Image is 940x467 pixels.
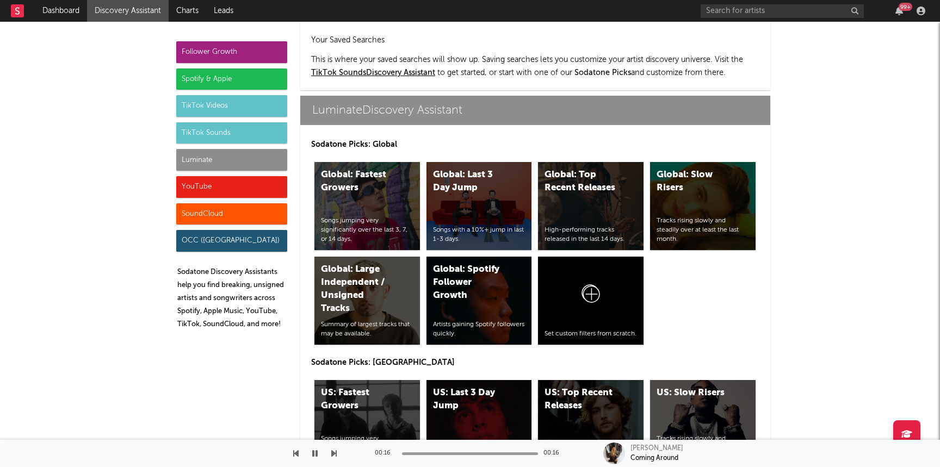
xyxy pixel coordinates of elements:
[701,4,864,18] input: Search for artists
[657,434,749,462] div: Tracks rising slowly and steadily over at least the last month.
[311,138,759,151] p: Sodatone Picks: Global
[311,69,435,77] a: TikTok SoundsDiscovery Assistant
[545,329,637,339] div: Set custom filters from scratch.
[433,387,507,413] div: US: Last 3 Day Jump
[321,263,395,315] div: Global: Large Independent / Unsigned Tracks
[630,444,683,453] div: [PERSON_NAME]
[311,34,759,47] h2: Your Saved Searches
[321,169,395,195] div: Global: Fastest Growers
[176,176,287,198] div: YouTube
[433,226,525,244] div: Songs with a 10%+ jump in last 1-3 days.
[176,41,287,63] div: Follower Growth
[433,169,507,195] div: Global: Last 3 Day Jump
[538,162,644,250] a: Global: Top Recent ReleasesHigh-performing tracks released in the last 14 days.
[545,169,619,195] div: Global: Top Recent Releases
[543,447,565,460] div: 00:16
[314,257,420,345] a: Global: Large Independent / Unsigned TracksSummary of largest tracks that may be available.
[657,169,731,195] div: Global: Slow Risers
[426,162,532,250] a: Global: Last 3 Day JumpSongs with a 10%+ jump in last 1-3 days.
[545,387,619,413] div: US: Top Recent Releases
[177,266,287,331] p: Sodatone Discovery Assistants help you find breaking, unsigned artists and songwriters across Spo...
[321,216,413,244] div: Songs jumping very significantly over the last 3, 7, or 14 days.
[574,69,631,77] span: Sodatone Picks
[321,387,395,413] div: US: Fastest Growers
[321,320,413,339] div: Summary of largest tracks that may be available.
[426,257,532,345] a: Global: Spotify Follower GrowthArtists gaining Spotify followers quickly.
[433,320,525,339] div: Artists gaining Spotify followers quickly.
[311,356,759,369] p: Sodatone Picks: [GEOGRAPHIC_DATA]
[630,453,678,463] div: Coming Around
[545,226,637,244] div: High-performing tracks released in the last 14 days.
[176,122,287,144] div: TikTok Sounds
[321,434,413,462] div: Songs jumping very significantly over the last 3, 7, or 14 days.
[657,387,731,400] div: US: Slow Risers
[650,162,756,250] a: Global: Slow RisersTracks rising slowly and steadily over at least the last month.
[375,447,397,460] div: 00:16
[895,7,903,15] button: 99+
[176,230,287,252] div: OCC ([GEOGRAPHIC_DATA])
[311,53,759,79] p: This is where your saved searches will show up. Saving searches lets you customize your artist di...
[314,162,420,250] a: Global: Fastest GrowersSongs jumping very significantly over the last 3, 7, or 14 days.
[300,96,770,125] a: LuminateDiscovery Assistant
[176,203,287,225] div: SoundCloud
[176,69,287,90] div: Spotify & Apple
[176,95,287,117] div: TikTok Videos
[538,257,644,345] a: Set custom filters from scratch.
[176,149,287,171] div: Luminate
[433,263,507,302] div: Global: Spotify Follower Growth
[899,3,912,11] div: 99 +
[657,216,749,244] div: Tracks rising slowly and steadily over at least the last month.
